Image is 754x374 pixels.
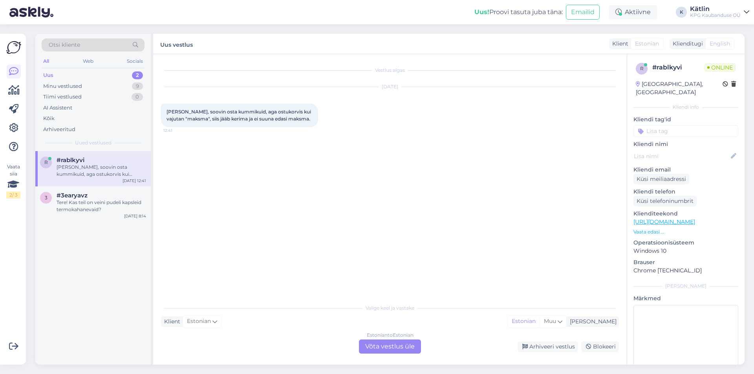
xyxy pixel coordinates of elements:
div: [DATE] 12:41 [123,178,146,184]
b: Uus! [474,8,489,16]
div: Vestlus algas [161,67,619,74]
span: #rablkyvi [57,157,84,164]
span: 3 [45,195,48,201]
div: [PERSON_NAME], soovin osta kummikuid, aga ostukorvis kui vajutan "maksma", siis jääb kerima ja ei... [57,164,146,178]
p: Kliendi tag'id [633,115,738,124]
div: Web [81,56,95,66]
p: Vaata edasi ... [633,228,738,235]
div: [GEOGRAPHIC_DATA], [GEOGRAPHIC_DATA] [636,80,723,97]
span: 12:41 [163,128,193,133]
img: Askly Logo [6,40,21,55]
span: #3earyavz [57,192,88,199]
div: Klient [161,317,180,326]
div: Proovi tasuta juba täna: [474,7,563,17]
span: English [710,40,730,48]
p: Märkmed [633,294,738,303]
a: KätlinKPG Kaubanduse OÜ [690,6,749,18]
div: 0 [132,93,143,101]
span: Muu [544,317,556,325]
div: Klienditugi [670,40,703,48]
p: Kliendi nimi [633,140,738,148]
div: 9 [132,82,143,90]
a: [URL][DOMAIN_NAME] [633,218,695,225]
div: AI Assistent [43,104,72,112]
div: Socials [125,56,145,66]
input: Lisa nimi [634,152,729,161]
div: Blokeeri [581,341,619,352]
div: [PERSON_NAME] [567,317,617,326]
div: 2 / 3 [6,192,20,199]
div: # rablkyvi [652,63,704,72]
div: KPG Kaubanduse OÜ [690,12,741,18]
div: [PERSON_NAME] [633,283,738,290]
div: Kliendi info [633,104,738,111]
div: Küsi telefoninumbrit [633,196,697,206]
input: Lisa tag [633,125,738,137]
div: K [676,7,687,18]
div: Estonian to Estonian [367,332,414,339]
span: Estonian [187,317,211,326]
div: Estonian [508,316,540,327]
span: Otsi kliente [49,41,80,49]
div: Tere! Kas teil on veini pudeli kapsleid termokahanevaid? [57,199,146,213]
span: Online [704,63,736,72]
div: Kõik [43,115,55,122]
span: r [44,159,48,165]
div: Minu vestlused [43,82,82,90]
div: Uus [43,71,53,79]
div: Küsi meiliaadressi [633,174,689,184]
div: [DATE] [161,83,619,90]
div: 2 [132,71,143,79]
div: Arhiveeritud [43,126,75,133]
div: Vaata siia [6,163,20,199]
span: r [640,66,644,71]
p: Brauser [633,258,738,266]
button: Emailid [566,5,600,20]
div: Aktiivne [609,5,657,19]
p: Windows 10 [633,247,738,255]
label: Uus vestlus [160,38,193,49]
span: Estonian [635,40,659,48]
p: Kliendi telefon [633,188,738,196]
p: Klienditeekond [633,210,738,218]
p: Chrome [TECHNICAL_ID] [633,266,738,275]
div: All [42,56,51,66]
div: Võta vestlus üle [359,339,421,354]
div: [DATE] 8:14 [124,213,146,219]
div: Tiimi vestlused [43,93,82,101]
p: Kliendi email [633,166,738,174]
div: Klient [609,40,628,48]
div: Valige keel ja vastake [161,305,619,312]
span: [PERSON_NAME], soovin osta kummikuid, aga ostukorvis kui vajutan "maksma", siis jääb kerima ja ei... [167,109,312,122]
div: Kätlin [690,6,741,12]
span: Uued vestlused [75,139,112,146]
div: Arhiveeri vestlus [518,341,578,352]
p: Operatsioonisüsteem [633,239,738,247]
